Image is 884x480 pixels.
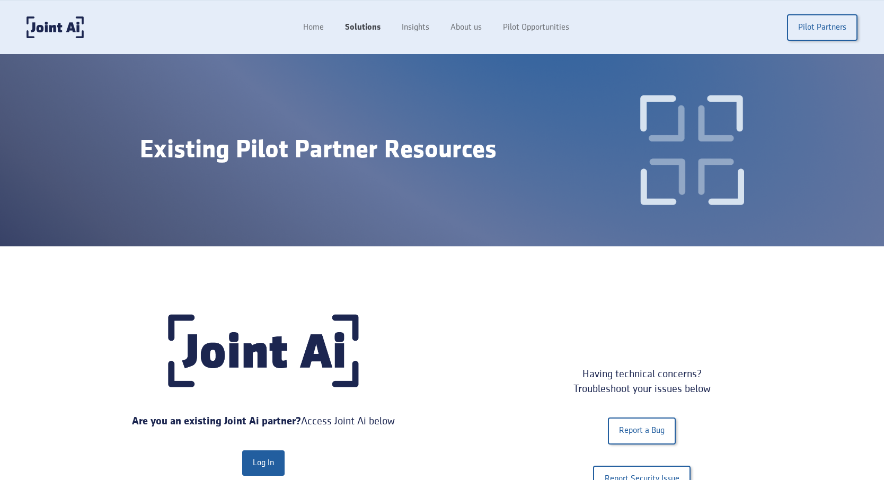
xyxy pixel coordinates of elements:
a: Pilot Partners [787,14,858,41]
a: Home [293,17,334,38]
strong: Are you an existing Joint Ai partner? [132,416,301,427]
div: Having technical concerns? Troubleshoot your issues below [484,367,799,396]
a: home [26,16,84,38]
a: Pilot Opportunities [492,17,580,38]
a: About us [440,17,492,38]
a: Report a Bug [608,417,676,444]
div: Access Joint Ai below [127,414,400,429]
a: Log In [242,450,285,476]
a: Insights [391,17,440,38]
div: Existing Pilot Partner Resources [140,136,497,165]
a: Solutions [334,17,391,38]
